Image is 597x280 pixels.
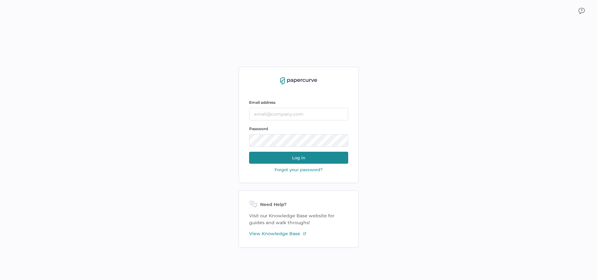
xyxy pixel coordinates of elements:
[249,230,300,237] span: View Knowledge Base
[249,100,275,105] span: Email address
[303,232,306,235] img: external-link-icon-3.58f4c051.svg
[249,152,348,164] button: Log in
[238,190,359,248] div: Visit our Knowledge Base website for guides and walk throughs!
[249,201,258,209] img: need-help-icon.d526b9f7.svg
[249,126,268,131] span: Password
[273,167,325,172] button: Forgot your password?
[249,108,348,120] input: email@company.com
[579,8,585,14] img: icon_chat.2bd11823.svg
[249,201,348,209] div: Need Help?
[280,77,317,85] img: papercurve-logo-colour.7244d18c.svg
